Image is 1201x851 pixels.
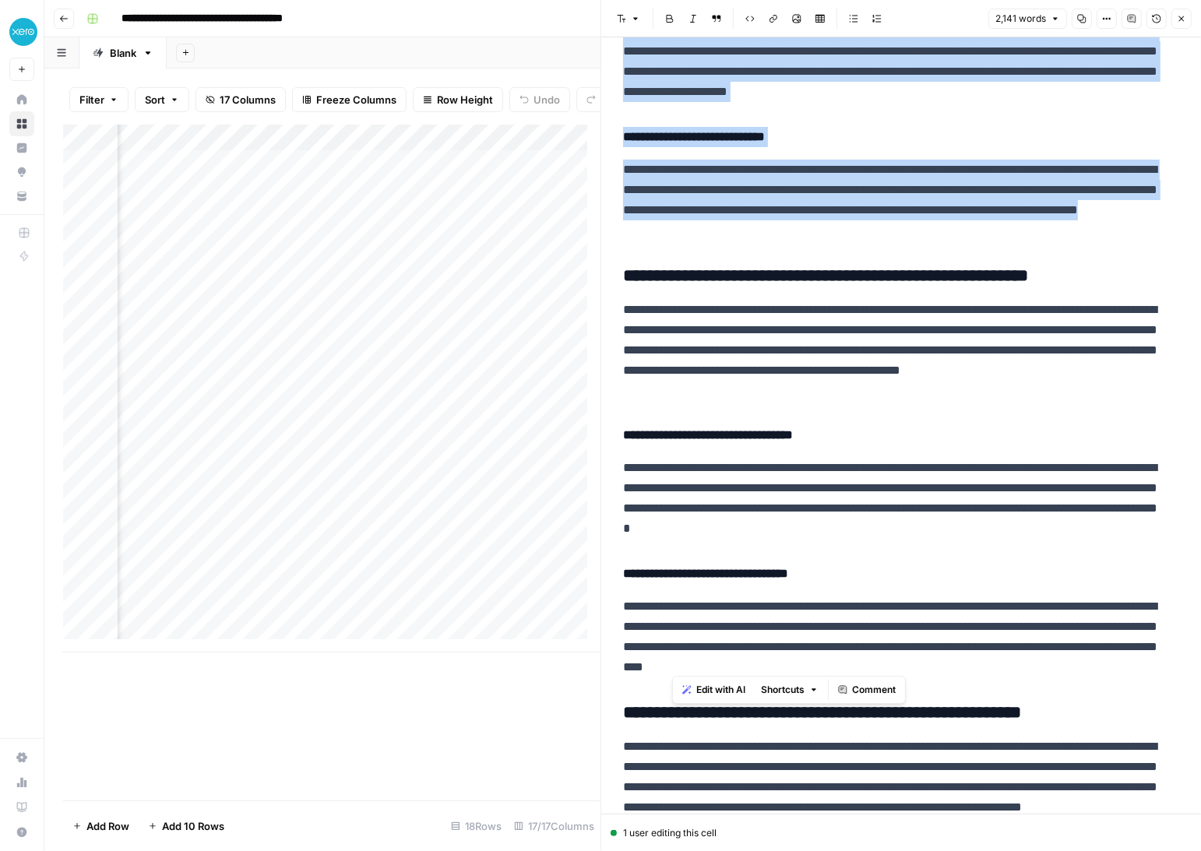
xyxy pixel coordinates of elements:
[110,45,136,61] div: Blank
[9,135,34,160] a: Insights
[9,770,34,795] a: Usage
[509,87,570,112] button: Undo
[69,87,129,112] button: Filter
[696,683,745,697] span: Edit with AI
[9,111,34,136] a: Browse
[220,92,276,107] span: 17 Columns
[9,18,37,46] img: XeroOps Logo
[9,160,34,185] a: Opportunities
[445,814,508,839] div: 18 Rows
[995,12,1046,26] span: 2,141 words
[145,92,165,107] span: Sort
[9,87,34,112] a: Home
[9,12,34,51] button: Workspace: XeroOps
[316,92,396,107] span: Freeze Columns
[755,680,825,700] button: Shortcuts
[508,814,600,839] div: 17/17 Columns
[79,37,167,69] a: Blank
[9,184,34,209] a: Your Data
[292,87,407,112] button: Freeze Columns
[437,92,493,107] span: Row Height
[988,9,1067,29] button: 2,141 words
[611,826,1192,840] div: 1 user editing this cell
[162,818,224,834] span: Add 10 Rows
[9,745,34,770] a: Settings
[195,87,286,112] button: 17 Columns
[79,92,104,107] span: Filter
[63,814,139,839] button: Add Row
[86,818,129,834] span: Add Row
[9,820,34,845] button: Help + Support
[9,795,34,820] a: Learning Hub
[761,683,805,697] span: Shortcuts
[139,814,234,839] button: Add 10 Rows
[534,92,560,107] span: Undo
[413,87,503,112] button: Row Height
[676,680,752,700] button: Edit with AI
[135,87,189,112] button: Sort
[852,683,896,697] span: Comment
[832,680,902,700] button: Comment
